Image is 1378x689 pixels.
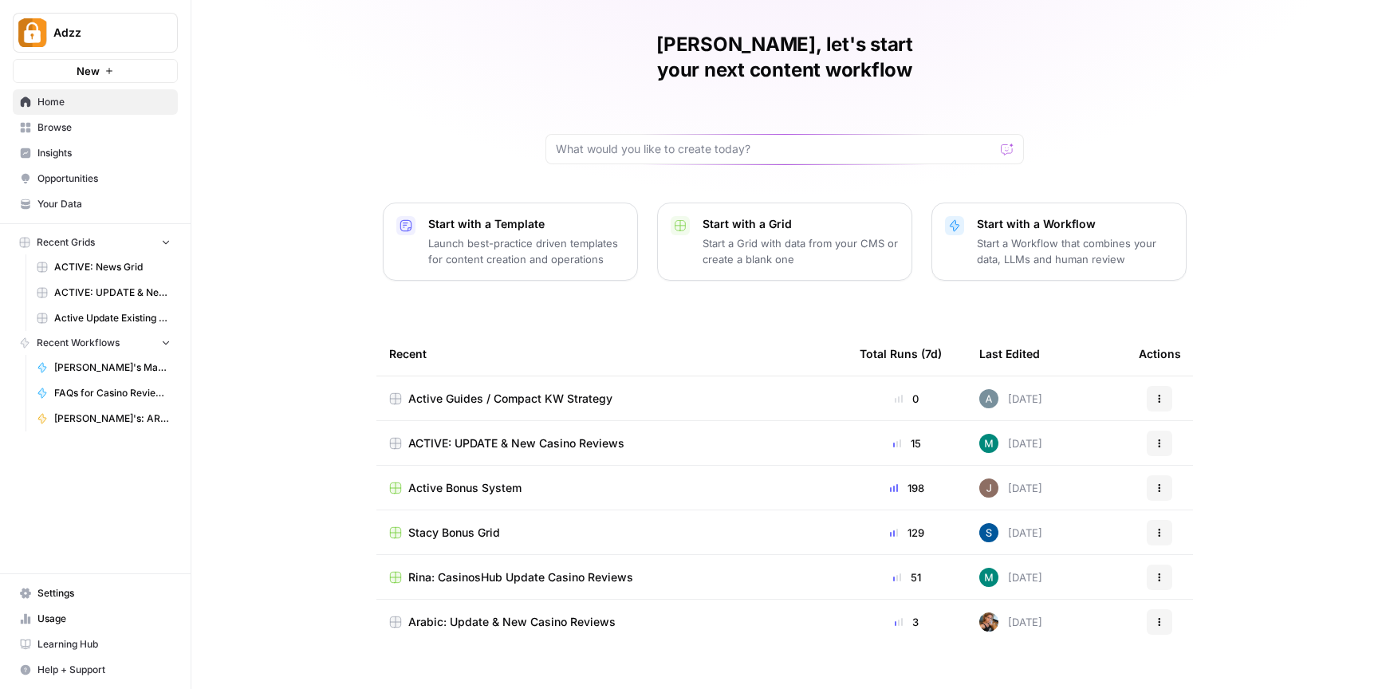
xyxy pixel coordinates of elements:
button: Start with a GridStart a Grid with data from your CMS or create a blank one [657,203,912,281]
div: [DATE] [979,568,1042,587]
a: [PERSON_NAME]'s: ARABIC Casino Review [30,406,178,431]
div: [DATE] [979,523,1042,542]
div: 51 [860,569,954,585]
img: Adzz Logo [18,18,47,47]
button: Recent Grids [13,230,178,254]
a: Your Data [13,191,178,217]
a: FAQs for Casino Review Arabic [30,380,178,406]
p: Start a Workflow that combines your data, LLMs and human review [977,235,1173,267]
a: ACTIVE: UPDATE & New Casino Reviews [389,435,834,451]
a: Stacy Bonus Grid [389,525,834,541]
span: Home [37,95,171,109]
span: [PERSON_NAME]'s Master: Arabic Casino Reviews [54,360,171,375]
a: Usage [13,606,178,632]
div: [DATE] [979,434,1042,453]
div: [DATE] [979,389,1042,408]
span: [PERSON_NAME]'s: ARABIC Casino Review [54,411,171,426]
button: Help + Support [13,657,178,683]
span: Settings [37,586,171,600]
span: Adzz [53,25,150,41]
div: Recent [389,332,834,376]
a: Insights [13,140,178,166]
div: 0 [860,391,954,407]
div: 3 [860,614,954,630]
p: Start with a Workflow [977,216,1173,232]
a: Active Bonus System [389,480,834,496]
span: Browse [37,120,171,135]
button: Workspace: Adzz [13,13,178,53]
a: Opportunities [13,166,178,191]
div: [DATE] [979,478,1042,498]
span: Active Guides / Compact KW Strategy [408,391,612,407]
a: Arabic: Update & New Casino Reviews [389,614,834,630]
button: Recent Workflows [13,331,178,355]
span: Learning Hub [37,637,171,652]
span: Insights [37,146,171,160]
span: ACTIVE: UPDATE & New Casino Reviews [408,435,624,451]
a: ACTIVE: News Grid [30,254,178,280]
span: ACTIVE: UPDATE & New Casino Reviews [54,285,171,300]
a: Rina: CasinosHub Update Casino Reviews [389,569,834,585]
p: Start with a Grid [703,216,899,232]
img: slv4rmlya7xgt16jt05r5wgtlzht [979,568,998,587]
img: v57kel29kunc1ymryyci9cunv9zd [979,523,998,542]
a: [PERSON_NAME]'s Master: Arabic Casino Reviews [30,355,178,380]
div: 198 [860,480,954,496]
button: New [13,59,178,83]
div: 15 [860,435,954,451]
span: Active Update Existing Post [54,311,171,325]
span: Your Data [37,197,171,211]
a: ACTIVE: UPDATE & New Casino Reviews [30,280,178,305]
span: FAQs for Casino Review Arabic [54,386,171,400]
a: Browse [13,115,178,140]
span: Arabic: Update & New Casino Reviews [408,614,616,630]
a: Home [13,89,178,115]
h1: [PERSON_NAME], let's start your next content workflow [545,32,1024,83]
span: Opportunities [37,171,171,186]
span: Help + Support [37,663,171,677]
span: New [77,63,100,79]
p: Launch best-practice driven templates for content creation and operations [428,235,624,267]
div: [DATE] [979,612,1042,632]
a: Settings [13,581,178,606]
span: Recent Grids [37,235,95,250]
img: nwfydx8388vtdjnj28izaazbsiv8 [979,612,998,632]
span: Active Bonus System [408,480,522,496]
a: Active Guides / Compact KW Strategy [389,391,834,407]
button: Start with a WorkflowStart a Workflow that combines your data, LLMs and human review [931,203,1187,281]
span: Recent Workflows [37,336,120,350]
span: Rina: CasinosHub Update Casino Reviews [408,569,633,585]
img: slv4rmlya7xgt16jt05r5wgtlzht [979,434,998,453]
span: ACTIVE: News Grid [54,260,171,274]
a: Active Update Existing Post [30,305,178,331]
div: 129 [860,525,954,541]
div: Last Edited [979,332,1040,376]
div: Total Runs (7d) [860,332,942,376]
input: What would you like to create today? [556,141,994,157]
div: Actions [1139,332,1181,376]
p: Start with a Template [428,216,624,232]
img: spdl5mgdtlnfuebrp5d83uw92e8p [979,389,998,408]
button: Start with a TemplateLaunch best-practice driven templates for content creation and operations [383,203,638,281]
span: Stacy Bonus Grid [408,525,500,541]
a: Learning Hub [13,632,178,657]
p: Start a Grid with data from your CMS or create a blank one [703,235,899,267]
img: qk6vosqy2sb4ovvtvs3gguwethpi [979,478,998,498]
span: Usage [37,612,171,626]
